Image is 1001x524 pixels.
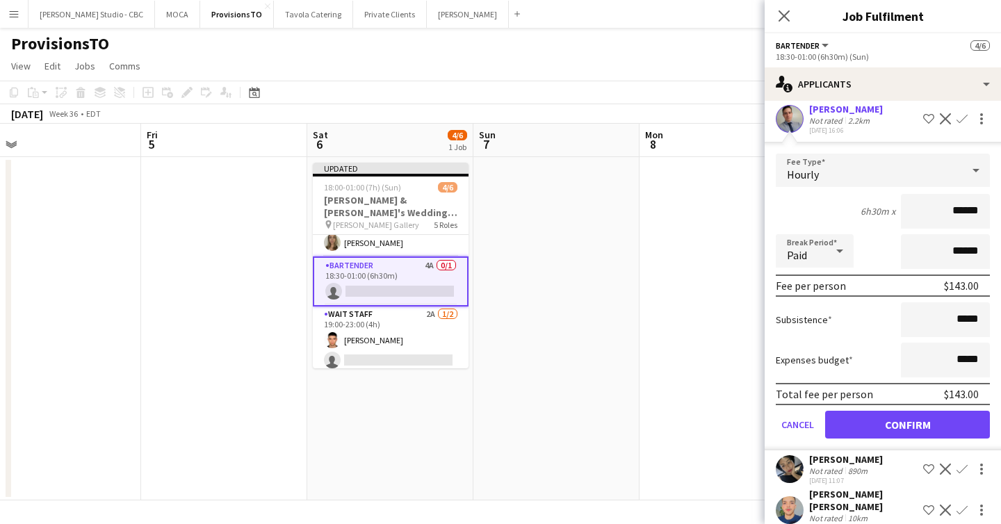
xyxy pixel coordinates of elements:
[427,1,509,28] button: [PERSON_NAME]
[313,194,469,219] h3: [PERSON_NAME] & [PERSON_NAME]'s Wedding - Provisions
[333,220,419,230] span: [PERSON_NAME] Gallery
[274,1,353,28] button: Tavola Catering
[776,40,820,51] span: Bartender
[645,129,663,141] span: Mon
[448,142,466,152] div: 1 Job
[353,1,427,28] button: Private Clients
[29,1,155,28] button: [PERSON_NAME] Studio - CBC
[200,1,274,28] button: ProvisionsTO
[109,60,140,72] span: Comms
[46,108,81,119] span: Week 36
[438,182,457,193] span: 4/6
[643,136,663,152] span: 8
[147,129,158,141] span: Fri
[311,136,328,152] span: 6
[809,453,883,466] div: [PERSON_NAME]
[69,57,101,75] a: Jobs
[845,115,872,126] div: 2.2km
[11,33,109,54] h1: ProvisionsTO
[809,103,883,115] div: [PERSON_NAME]
[39,57,66,75] a: Edit
[477,136,496,152] span: 7
[776,279,846,293] div: Fee per person
[44,60,60,72] span: Edit
[787,167,819,181] span: Hourly
[765,7,1001,25] h3: Job Fulfilment
[313,129,328,141] span: Sat
[845,466,870,476] div: 890m
[313,306,469,374] app-card-role: Wait Staff2A1/219:00-23:00 (4h)[PERSON_NAME]
[776,51,990,62] div: 18:30-01:00 (6h30m) (Sun)
[448,130,467,140] span: 4/6
[776,411,820,439] button: Cancel
[944,387,979,401] div: $143.00
[776,40,831,51] button: Bartender
[74,60,95,72] span: Jobs
[155,1,200,28] button: MOCA
[809,466,845,476] div: Not rated
[313,163,469,368] app-job-card: Updated18:00-01:00 (7h) (Sun)4/6[PERSON_NAME] & [PERSON_NAME]'s Wedding - Provisions [PERSON_NAME...
[776,313,832,326] label: Subsistence
[765,67,1001,101] div: Applicants
[11,60,31,72] span: View
[86,108,101,119] div: EDT
[944,279,979,293] div: $143.00
[809,488,918,513] div: [PERSON_NAME] [PERSON_NAME]
[845,513,870,523] div: 10km
[6,57,36,75] a: View
[809,476,883,485] div: [DATE] 11:07
[104,57,146,75] a: Comms
[970,40,990,51] span: 4/6
[787,248,807,262] span: Paid
[825,411,990,439] button: Confirm
[861,205,895,218] div: 6h30m x
[145,136,158,152] span: 5
[776,354,853,366] label: Expenses budget
[313,163,469,174] div: Updated
[776,387,873,401] div: Total fee per person
[809,513,845,523] div: Not rated
[479,129,496,141] span: Sun
[809,115,845,126] div: Not rated
[313,256,469,306] app-card-role: Bartender4A0/118:30-01:00 (6h30m)
[324,182,401,193] span: 18:00-01:00 (7h) (Sun)
[809,126,883,135] div: [DATE] 16:06
[11,107,43,121] div: [DATE]
[434,220,457,230] span: 5 Roles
